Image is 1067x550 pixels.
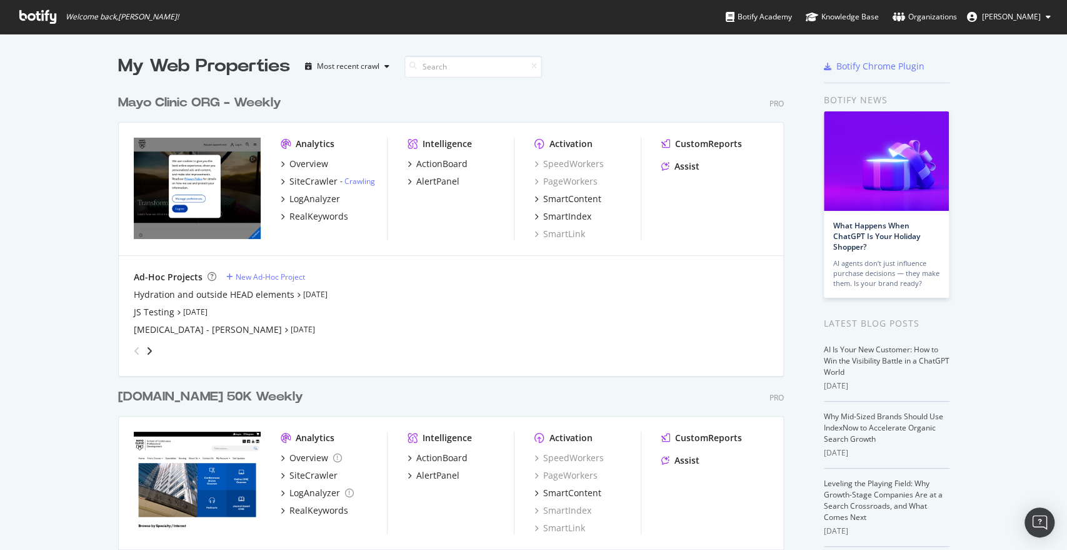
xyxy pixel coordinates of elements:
[423,138,472,150] div: Intelligence
[289,469,338,482] div: SiteCrawler
[289,175,338,188] div: SiteCrawler
[145,345,154,357] div: angle-right
[833,258,939,288] div: AI agents don’t just influence purchase decisions — they make them. Is your brand ready?
[543,210,591,223] div: SmartIndex
[824,380,949,392] div: [DATE]
[1024,507,1054,537] div: Open Intercom Messenger
[534,469,598,482] a: PageWorkers
[534,193,601,205] a: SmartContent
[836,60,924,73] div: Botify Chrome Plugin
[549,432,593,444] div: Activation
[134,138,261,239] img: mayoclinic.org
[281,487,354,499] a: LogAnalyzer
[534,175,598,188] a: PageWorkers
[129,341,145,361] div: angle-left
[118,94,286,112] a: Mayo Clinic ORG - Weekly
[661,160,699,173] a: Assist
[291,324,315,335] a: [DATE]
[675,432,742,444] div: CustomReports
[281,193,340,205] a: LogAnalyzer
[289,193,340,205] div: LogAnalyzer
[317,63,379,70] div: Most recent crawl
[824,411,943,444] a: Why Mid-Sized Brands Should Use IndexNow to Accelerate Organic Search Growth
[534,210,591,223] a: SmartIndex
[824,93,949,107] div: Botify news
[289,504,348,517] div: RealKeywords
[281,452,342,464] a: Overview
[534,522,585,534] a: SmartLink
[534,158,604,170] a: SpeedWorkers
[289,487,340,499] div: LogAnalyzer
[534,452,604,464] a: SpeedWorkers
[118,388,303,406] div: [DOMAIN_NAME] 50K Weekly
[661,454,699,467] a: Assist
[118,54,290,79] div: My Web Properties
[66,12,179,22] span: Welcome back, [PERSON_NAME] !
[833,220,920,252] a: What Happens When ChatGPT Is Your Holiday Shopper?
[289,158,328,170] div: Overview
[118,94,281,112] div: Mayo Clinic ORG - Weekly
[281,175,375,188] a: SiteCrawler- Crawling
[769,392,784,403] div: Pro
[416,158,468,170] div: ActionBoard
[408,158,468,170] a: ActionBoard
[236,272,305,282] div: New Ad-Hoc Project
[134,306,174,318] a: JS Testing
[134,432,261,533] img: ce.mayo.edu
[408,469,459,482] a: AlertPanel
[281,469,338,482] a: SiteCrawler
[300,56,394,76] button: Most recent crawl
[423,432,472,444] div: Intelligence
[340,176,375,186] div: -
[534,504,591,517] a: SmartIndex
[289,210,348,223] div: RealKeywords
[296,432,334,444] div: Analytics
[824,111,949,211] img: What Happens When ChatGPT Is Your Holiday Shopper?
[824,447,949,459] div: [DATE]
[549,138,593,150] div: Activation
[661,432,742,444] a: CustomReports
[674,454,699,467] div: Assist
[769,98,784,109] div: Pro
[226,272,305,282] a: New Ad-Hoc Project
[289,452,328,464] div: Overview
[824,478,943,522] a: Leveling the Playing Field: Why Growth-Stage Companies Are at a Search Crossroads, and What Comes...
[824,526,949,537] div: [DATE]
[824,344,949,377] a: AI Is Your New Customer: How to Win the Visibility Battle in a ChatGPT World
[134,323,282,336] a: [MEDICAL_DATA] - [PERSON_NAME]
[726,11,792,23] div: Botify Academy
[303,289,328,300] a: [DATE]
[543,487,601,499] div: SmartContent
[675,138,742,150] div: CustomReports
[534,228,585,240] a: SmartLink
[281,504,348,517] a: RealKeywords
[408,175,459,188] a: AlertPanel
[893,11,957,23] div: Organizations
[408,452,468,464] a: ActionBoard
[982,11,1041,22] span: Jose Fausto Martinez
[404,56,542,78] input: Search
[806,11,879,23] div: Knowledge Base
[957,7,1061,27] button: [PERSON_NAME]
[674,160,699,173] div: Assist
[281,158,328,170] a: Overview
[344,176,375,186] a: Crawling
[296,138,334,150] div: Analytics
[824,60,924,73] a: Botify Chrome Plugin
[416,175,459,188] div: AlertPanel
[134,288,294,301] a: Hydration and outside HEAD elements
[416,452,468,464] div: ActionBoard
[543,193,601,205] div: SmartContent
[118,388,308,406] a: [DOMAIN_NAME] 50K Weekly
[183,307,208,317] a: [DATE]
[534,487,601,499] a: SmartContent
